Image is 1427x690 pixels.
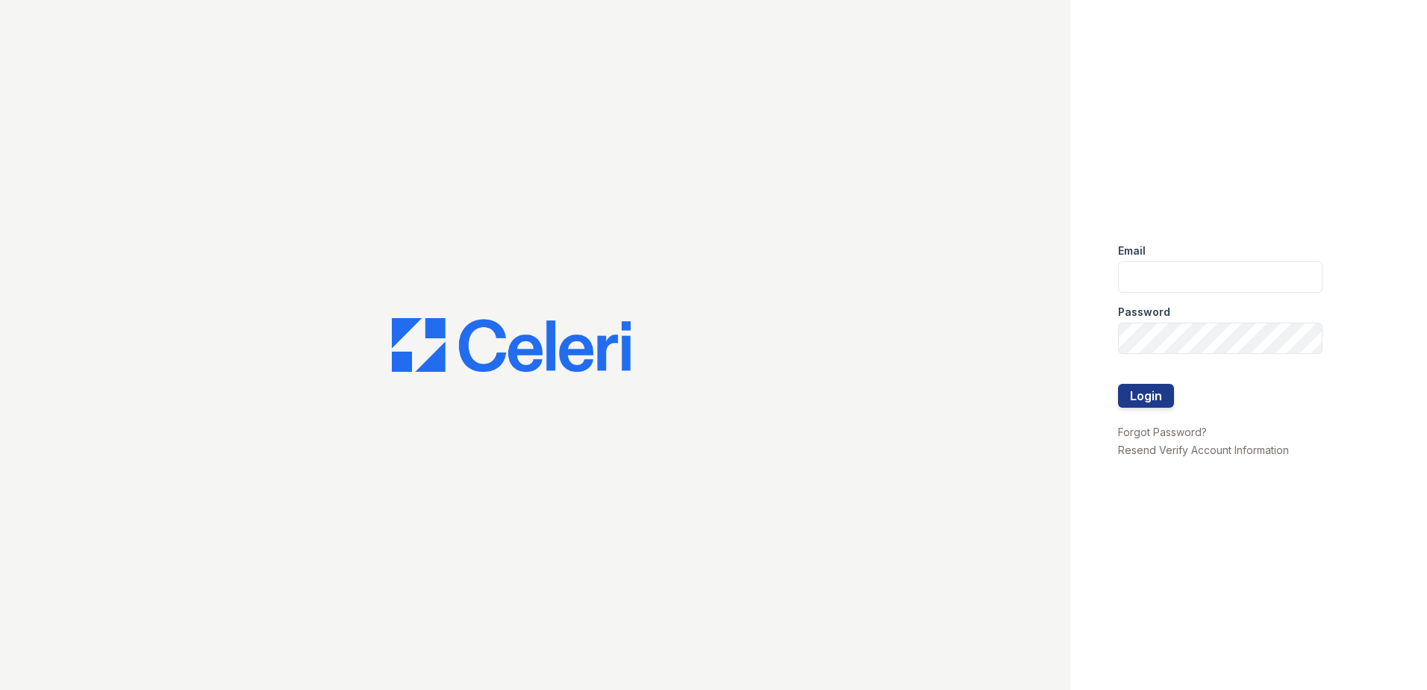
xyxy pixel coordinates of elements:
[1118,426,1207,438] a: Forgot Password?
[1118,243,1146,258] label: Email
[1118,444,1289,456] a: Resend Verify Account Information
[392,318,631,372] img: CE_Logo_Blue-a8612792a0a2168367f1c8372b55b34899dd931a85d93a1a3d3e32e68fde9ad4.png
[1118,384,1174,408] button: Login
[1118,305,1170,320] label: Password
